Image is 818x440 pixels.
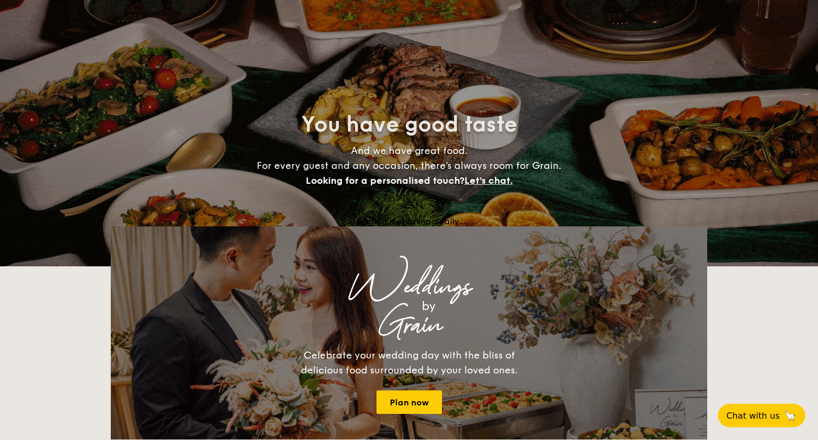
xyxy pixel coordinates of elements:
div: Loading menus magically... [111,216,707,226]
div: Weddings [204,278,613,297]
div: Celebrate your wedding day with the bliss of delicious food surrounded by your loved ones. [289,348,529,378]
span: Chat with us [726,411,780,421]
button: Chat with us🦙 [718,404,805,427]
div: Grain [204,316,613,335]
a: Plan now [377,390,442,414]
span: 🦙 [784,410,797,422]
div: by [244,297,613,316]
span: Let's chat. [464,175,513,186]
